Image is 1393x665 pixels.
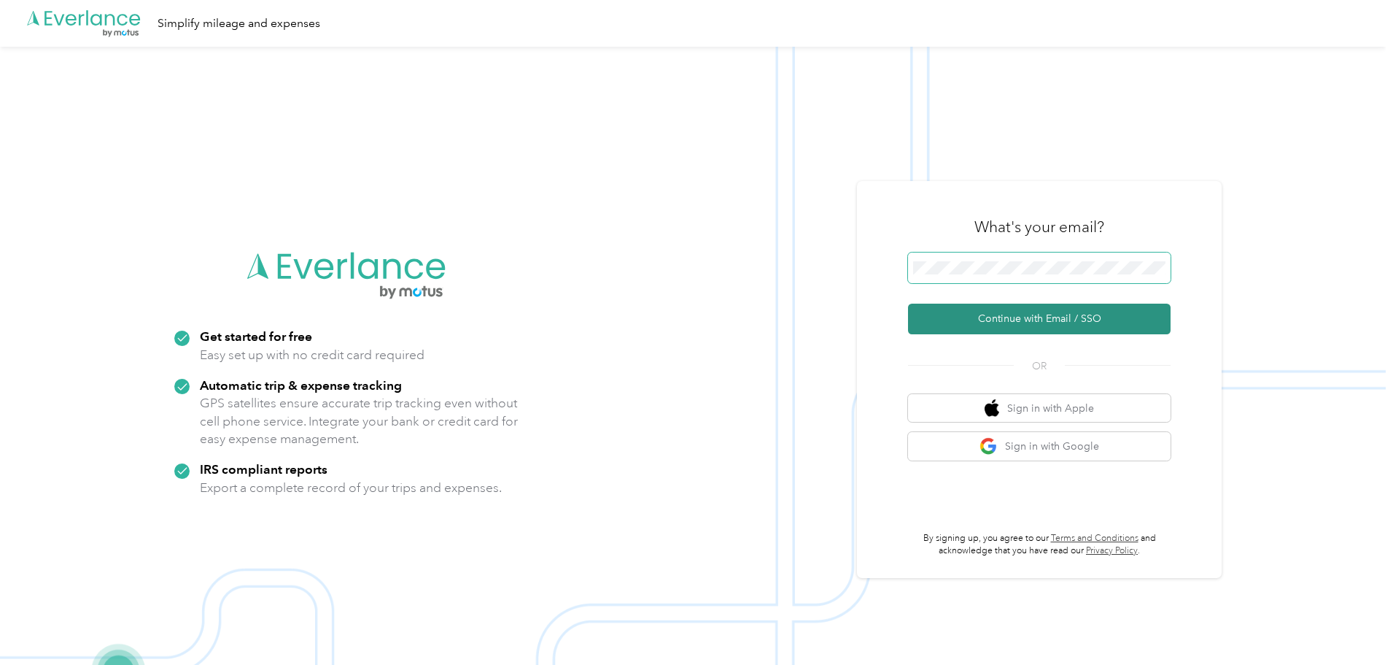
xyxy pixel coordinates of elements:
[1086,545,1138,556] a: Privacy Policy
[908,432,1171,461] button: google logoSign in with Google
[200,346,424,364] p: Easy set up with no credit card required
[979,437,998,455] img: google logo
[908,532,1171,558] p: By signing up, you agree to our and acknowledge that you have read our .
[200,461,327,477] strong: IRS compliant reports
[200,328,312,344] strong: Get started for free
[974,217,1104,237] h3: What's your email?
[200,394,519,448] p: GPS satellites ensure accurate trip tracking even without cell phone service. Integrate your bank...
[1014,358,1065,374] span: OR
[158,15,320,33] div: Simplify mileage and expenses
[985,399,999,418] img: apple logo
[200,377,402,393] strong: Automatic trip & expense tracking
[908,394,1171,423] button: apple logoSign in with Apple
[200,479,502,497] p: Export a complete record of your trips and expenses.
[908,304,1171,334] button: Continue with Email / SSO
[1051,533,1138,544] a: Terms and Conditions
